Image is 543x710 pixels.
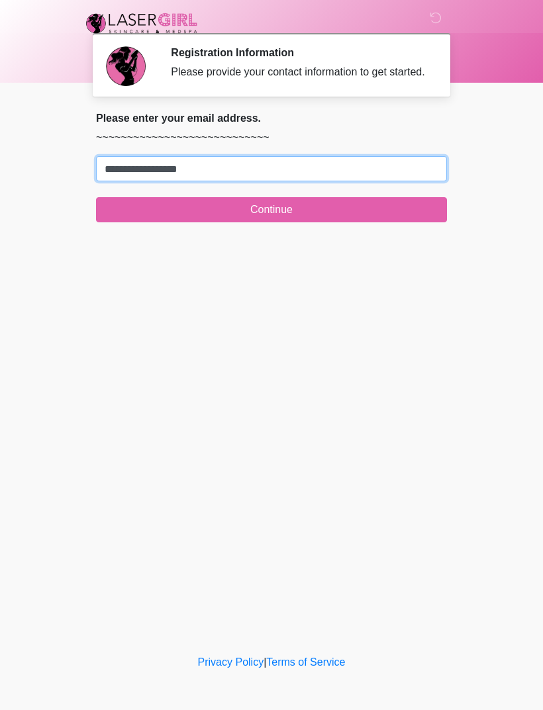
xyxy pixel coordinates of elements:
img: Laser Girl Med Spa LLC Logo [83,10,201,36]
div: Please provide your contact information to get started. [171,64,427,80]
h2: Please enter your email address. [96,112,447,124]
a: Privacy Policy [198,656,264,668]
button: Continue [96,197,447,222]
img: Agent Avatar [106,46,146,86]
h2: Registration Information [171,46,427,59]
a: | [264,656,266,668]
p: ~~~~~~~~~~~~~~~~~~~~~~~~~~~~ [96,130,447,146]
a: Terms of Service [266,656,345,668]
